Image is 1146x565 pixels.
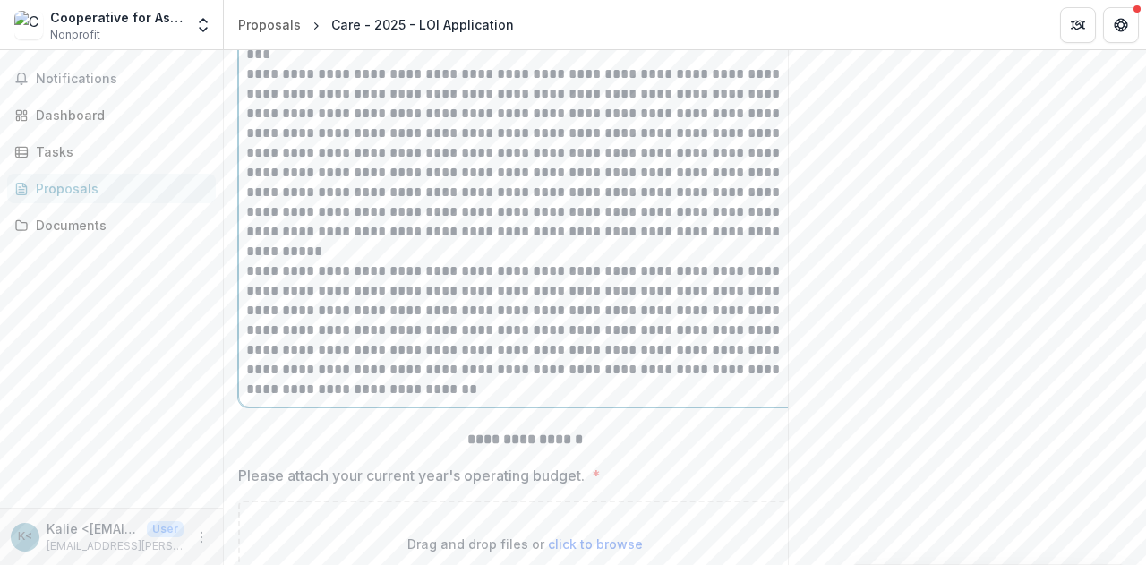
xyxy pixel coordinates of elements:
[36,72,209,87] span: Notifications
[407,535,643,553] p: Drag and drop files or
[1103,7,1139,43] button: Get Help
[7,210,216,240] a: Documents
[14,11,43,39] img: Cooperative for Assistance and Relief Everywhere, Inc.
[1060,7,1096,43] button: Partners
[36,106,201,124] div: Dashboard
[36,142,201,161] div: Tasks
[231,12,308,38] a: Proposals
[36,179,201,198] div: Proposals
[238,15,301,34] div: Proposals
[231,12,521,38] nav: breadcrumb
[191,526,212,548] button: More
[36,216,201,235] div: Documents
[191,7,216,43] button: Open entity switcher
[47,519,140,538] p: Kalie <[EMAIL_ADDRESS][PERSON_NAME][DOMAIN_NAME]>
[548,536,643,552] span: click to browse
[238,465,585,486] p: Please attach your current year's operating budget.
[50,8,184,27] div: Cooperative for Assistance and Relief Everywhere, Inc.
[47,538,184,554] p: [EMAIL_ADDRESS][PERSON_NAME][DOMAIN_NAME]
[7,137,216,167] a: Tasks
[7,100,216,130] a: Dashboard
[50,27,100,43] span: Nonprofit
[331,15,514,34] div: Care - 2025 - LOI Application
[147,521,184,537] p: User
[7,174,216,203] a: Proposals
[18,531,32,543] div: Kalie <kalie.lasiter@care.org>
[7,64,216,93] button: Notifications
